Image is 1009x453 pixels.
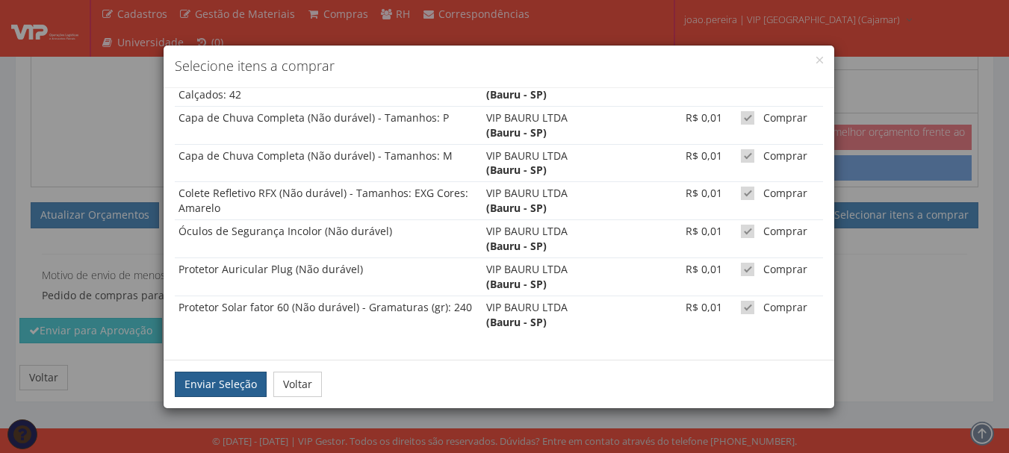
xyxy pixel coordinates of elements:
[175,220,482,258] td: Óculos de Segurança Incolor (Não durável)
[486,125,547,140] strong: (Bauru - SP)
[482,144,645,182] td: VIP BAURU LTDA
[175,258,482,296] td: Protetor Auricular Plug (Não durável)
[645,296,726,334] td: R$ 0,01
[175,182,482,220] td: Colete Refletivo RFX (Não durável) - Tamanhos: EXG Cores: Amarelo
[482,220,645,258] td: VIP BAURU LTDA
[645,182,726,220] td: R$ 0,01
[486,87,547,101] strong: (Bauru - SP)
[486,163,547,177] strong: (Bauru - SP)
[741,262,807,277] label: Comprar
[482,258,645,296] td: VIP BAURU LTDA
[741,300,807,315] label: Comprar
[816,57,823,63] button: Close
[486,239,547,253] strong: (Bauru - SP)
[741,224,807,239] label: Comprar
[741,149,807,163] label: Comprar
[486,277,547,291] strong: (Bauru - SP)
[486,315,547,329] strong: (Bauru - SP)
[175,296,482,334] td: Protetor Solar fator 60 (Não durável) - Gramaturas (gr): 240
[645,144,726,182] td: R$ 0,01
[645,258,726,296] td: R$ 0,01
[175,372,267,397] button: Enviar Seleção
[482,106,645,144] td: VIP BAURU LTDA
[741,186,807,201] label: Comprar
[273,372,322,397] button: Voltar
[486,201,547,215] strong: (Bauru - SP)
[175,106,482,144] td: Capa de Chuva Completa (Não durável) - Tamanhos: P
[645,220,726,258] td: R$ 0,01
[175,144,482,182] td: Capa de Chuva Completa (Não durável) - Tamanhos: M
[741,110,807,125] label: Comprar
[482,182,645,220] td: VIP BAURU LTDA
[645,106,726,144] td: R$ 0,01
[482,296,645,334] td: VIP BAURU LTDA
[175,57,823,76] h4: Selecione itens a comprar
